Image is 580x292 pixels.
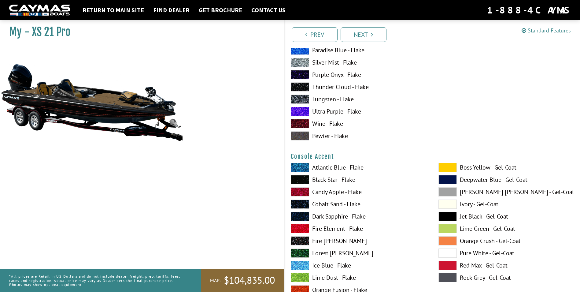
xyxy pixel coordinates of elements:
img: white-logo-c9c8dbefe5ff5ceceb0f0178aa75bf4bb51f6bca0971e226c86eb53dfe498488.png [9,5,70,16]
div: 1-888-4CAYMAS [487,3,571,17]
p: *All prices are Retail in US Dollars and do not include dealer freight, prep, tariffs, fees, taxe... [9,271,187,290]
label: Purple Onyx - Flake [291,70,426,79]
label: Fire [PERSON_NAME] [291,236,426,245]
label: Rock Grey - Gel-Coat [438,273,574,282]
label: Wine - Flake [291,119,426,128]
label: Tungsten - Flake [291,95,426,104]
label: [PERSON_NAME] [PERSON_NAME] - Gel-Coat [438,187,574,197]
label: Thunder Cloud - Flake [291,82,426,92]
label: Cobalt Sand - Flake [291,200,426,209]
a: Find Dealer [150,6,193,14]
a: Next [341,27,386,42]
label: Lime Green - Gel-Coat [438,224,574,233]
a: Prev [292,27,338,42]
label: Ice Blue - Flake [291,261,426,270]
a: Contact Us [248,6,289,14]
span: MAP: [210,277,221,284]
label: Pure White - Gel-Coat [438,249,574,258]
a: Get Brochure [196,6,245,14]
label: Deepwater Blue - Gel-Coat [438,175,574,184]
h4: Console Accent [291,153,574,160]
label: Jet Black - Gel-Coat [438,212,574,221]
label: Fire Element - Flake [291,224,426,233]
a: MAP:$104,835.00 [201,269,284,292]
label: Pewter - Flake [291,131,426,140]
label: Lime Dust - Flake [291,273,426,282]
label: Black Star - Flake [291,175,426,184]
label: Forest [PERSON_NAME] [291,249,426,258]
label: Ultra Purple - Flake [291,107,426,116]
span: $104,835.00 [224,274,275,287]
label: Silver Mist - Flake [291,58,426,67]
h1: My - XS 21 Pro [9,25,269,39]
label: Candy Apple - Flake [291,187,426,197]
a: Return to main site [79,6,147,14]
a: Standard Features [522,27,571,34]
label: Ivory - Gel-Coat [438,200,574,209]
label: Atlantic Blue - Flake [291,163,426,172]
label: Red Max - Gel-Coat [438,261,574,270]
label: Boss Yellow - Gel-Coat [438,163,574,172]
label: Paradise Blue - Flake [291,46,426,55]
label: Orange Crush - Gel-Coat [438,236,574,245]
label: Dark Sapphire - Flake [291,212,426,221]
